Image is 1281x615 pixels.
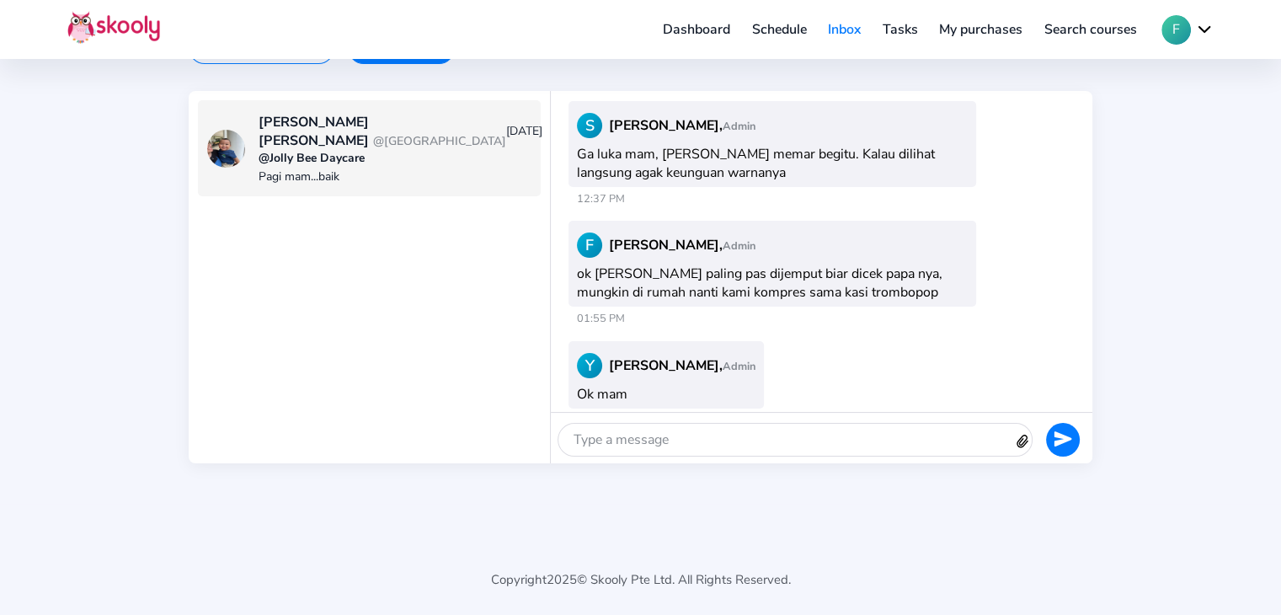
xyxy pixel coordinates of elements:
[577,353,602,378] div: Y
[568,311,976,326] span: 01:55 PM
[547,571,577,588] span: 2025
[872,16,929,43] a: Tasks
[928,16,1033,43] a: My purchases
[741,16,818,43] a: Schedule
[506,123,542,139] div: [DATE]
[609,356,755,375] span: [PERSON_NAME],
[652,16,741,43] a: Dashboard
[259,150,542,166] div: @Jolly Bee Daycare
[568,101,976,187] div: Ga luka mam, [PERSON_NAME] memar begitu. Kalau dilihat langsung agak keunguan warnanya
[609,236,755,254] span: [PERSON_NAME],
[259,168,542,184] div: Pagi mam...baik
[723,119,755,134] span: Admin
[1054,430,1072,448] ion-icon: send
[568,341,764,409] div: Ok mam
[817,16,872,43] a: Inbox
[207,130,245,168] img: 202504110724589150957335619769746266608800361541202504110745080792294527529358.jpg
[1046,423,1080,457] button: send
[723,238,755,254] span: Admin
[609,116,755,135] span: [PERSON_NAME],
[568,221,976,307] div: ok [PERSON_NAME] paling pas dijemput biar dicek papa nya, mungkin di rumah nanti kami kompres sam...
[67,11,160,44] img: Skooly
[1161,15,1214,45] button: Fchevron down outline
[577,113,602,138] div: S
[723,359,755,374] span: Admin
[373,133,506,149] span: @[GEOGRAPHIC_DATA]
[67,504,1214,615] div: Copyright © Skooly Pte Ltd. All Rights Reserved.
[577,233,602,258] div: F
[1033,16,1148,43] a: Search courses
[568,191,976,206] span: 12:37 PM
[1013,432,1032,456] button: attach outline
[259,113,506,150] div: [PERSON_NAME] [PERSON_NAME]
[1009,428,1036,455] ion-icon: attach outline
